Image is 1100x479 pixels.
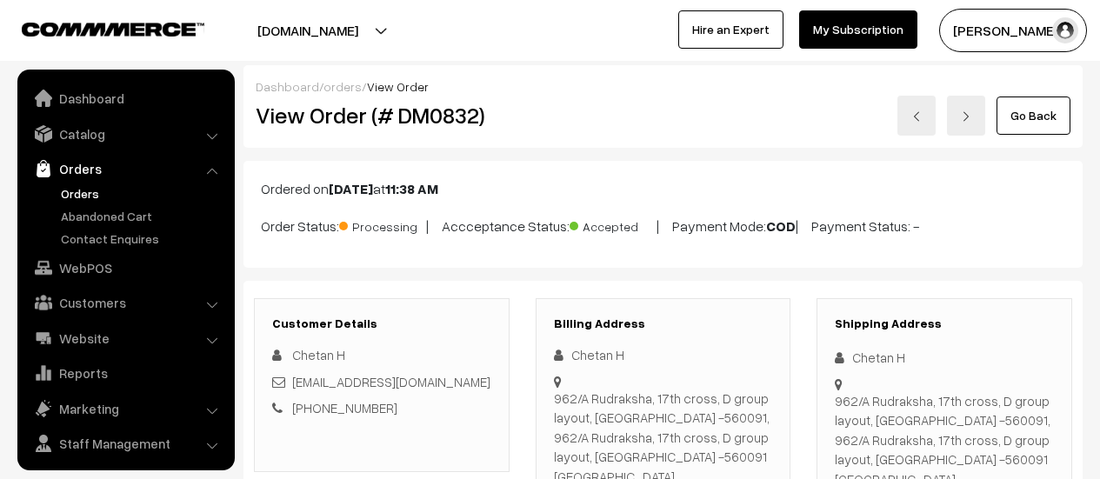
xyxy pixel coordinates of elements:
[261,178,1065,199] p: Ordered on at
[329,180,373,197] b: [DATE]
[22,153,229,184] a: Orders
[57,207,229,225] a: Abandoned Cart
[261,213,1065,236] p: Order Status: | Accceptance Status: | Payment Mode: | Payment Status: -
[766,217,796,235] b: COD
[22,287,229,318] a: Customers
[961,111,971,122] img: right-arrow.png
[292,374,490,389] a: [EMAIL_ADDRESS][DOMAIN_NAME]
[22,23,204,36] img: COMMMERCE
[385,180,438,197] b: 11:38 AM
[678,10,783,49] a: Hire an Expert
[256,77,1070,96] div: / /
[22,357,229,389] a: Reports
[292,400,397,416] a: [PHONE_NUMBER]
[835,316,1054,331] h3: Shipping Address
[911,111,922,122] img: left-arrow.png
[22,252,229,283] a: WebPOS
[256,102,510,129] h2: View Order (# DM0832)
[22,393,229,424] a: Marketing
[554,316,773,331] h3: Billing Address
[256,79,319,94] a: Dashboard
[22,17,174,38] a: COMMMERCE
[339,213,426,236] span: Processing
[1052,17,1078,43] img: user
[939,9,1087,52] button: [PERSON_NAME]
[22,83,229,114] a: Dashboard
[57,230,229,248] a: Contact Enquires
[835,348,1054,368] div: Chetan H
[570,213,657,236] span: Accepted
[22,428,229,459] a: Staff Management
[22,118,229,150] a: Catalog
[367,79,429,94] span: View Order
[292,347,345,363] span: Chetan H
[554,345,773,365] div: Chetan H
[197,9,419,52] button: [DOMAIN_NAME]
[997,96,1070,135] a: Go Back
[323,79,362,94] a: orders
[57,184,229,203] a: Orders
[799,10,917,49] a: My Subscription
[22,323,229,354] a: Website
[272,316,491,331] h3: Customer Details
